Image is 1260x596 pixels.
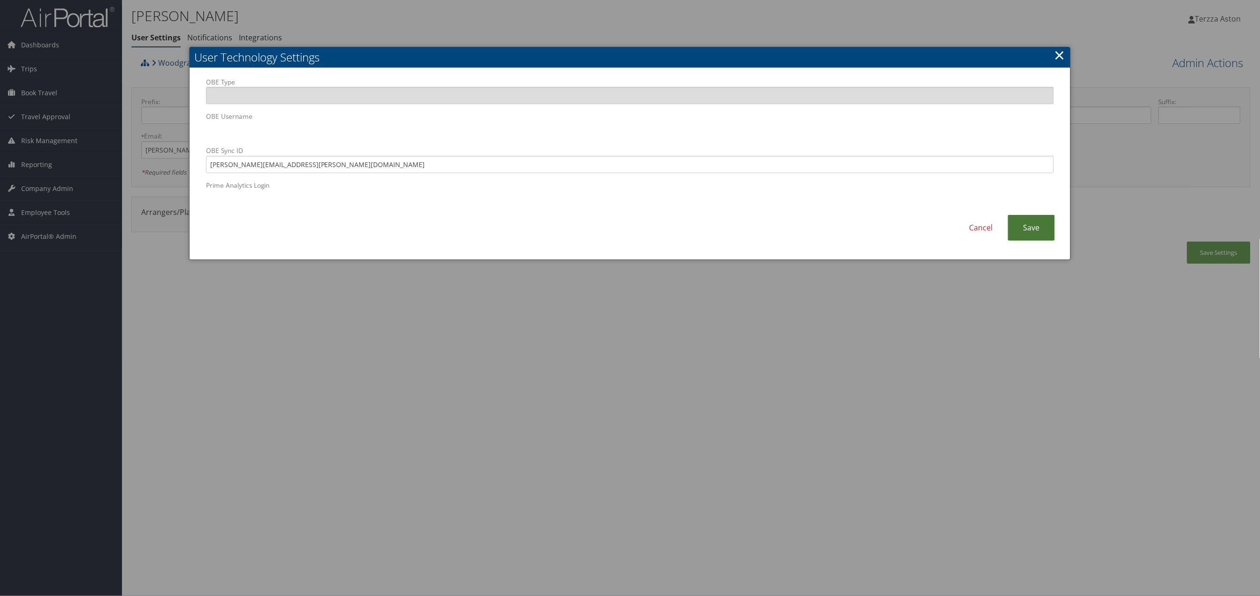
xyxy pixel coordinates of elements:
[206,112,1054,138] label: OBE Username
[206,77,1054,104] label: OBE Type
[206,156,1054,173] input: OBE Sync ID
[206,87,1054,104] input: OBE Type
[1054,46,1065,64] a: Close
[1008,215,1055,241] a: Save
[190,47,1071,68] h2: User Technology Settings
[955,215,1008,241] a: Cancel
[206,146,1054,173] label: OBE Sync ID
[206,181,1054,207] label: Prime Analytics Login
